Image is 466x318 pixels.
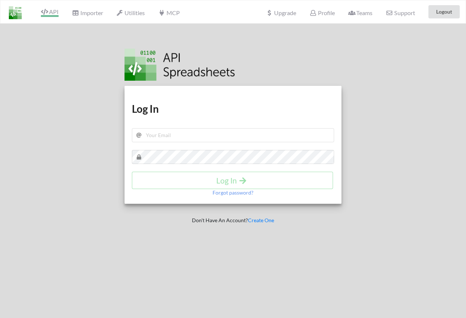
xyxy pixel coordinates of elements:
img: LogoIcon.png [9,6,22,19]
p: Don't Have An Account? [119,217,347,224]
span: Upgrade [266,10,296,16]
p: Forgot password? [213,189,253,196]
a: Create One [248,217,274,223]
span: Teams [348,9,372,16]
span: Importer [72,9,103,16]
input: Your Email [132,128,334,142]
button: Logout [428,5,460,18]
span: Utilities [116,9,145,16]
img: Logo.png [125,49,235,81]
span: MCP [158,9,179,16]
span: Profile [309,9,334,16]
span: API [41,8,59,17]
span: Support [386,10,415,16]
h1: Log In [132,102,334,115]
